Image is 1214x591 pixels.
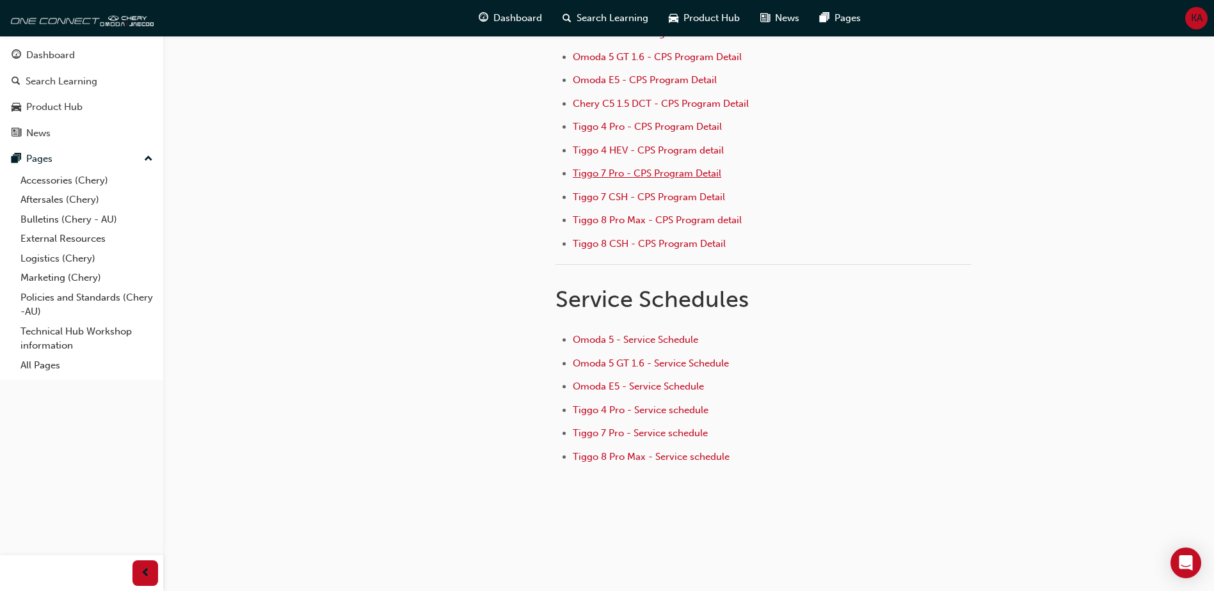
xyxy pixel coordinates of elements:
div: Dashboard [26,48,75,63]
span: car-icon [669,10,678,26]
span: Dashboard [493,11,542,26]
div: Search Learning [26,74,97,89]
a: Omoda E5 - CPS Program Detail [573,74,717,86]
span: search-icon [563,10,571,26]
div: Pages [26,152,52,166]
div: News [26,126,51,141]
a: Omoda E5 - Service Schedule [573,381,704,392]
a: Omoda 5 GT 1.6 - Service Schedule [573,358,729,369]
a: Tiggo 8 CSH - CPS Program Detail [573,238,726,249]
a: Logistics (Chery) [15,249,158,269]
div: Product Hub [26,100,83,114]
a: All Pages [15,356,158,375]
div: Open Intercom Messenger [1170,548,1201,578]
a: Aftersales (Chery) [15,190,158,210]
span: pages-icon [12,154,21,165]
span: prev-icon [141,565,150,581]
a: Technical Hub Workshop information [15,322,158,356]
a: Tiggo 8 Pro Max - Service schedule [573,451,730,462]
span: news-icon [760,10,770,26]
span: Pages [835,11,861,26]
button: Pages [5,147,158,171]
span: Product Hub [683,11,740,26]
a: news-iconNews [750,5,810,31]
a: car-iconProduct Hub [659,5,750,31]
a: Product Hub [5,95,158,119]
span: car-icon [12,102,21,113]
a: News [5,122,158,145]
span: news-icon [12,128,21,139]
a: Chery C5 1.5 DCT - CPS Program Detail [573,98,749,109]
a: Marketing (Chery) [15,268,158,288]
a: Dashboard [5,43,158,67]
span: Service Schedules [555,285,749,313]
span: search-icon [12,76,20,88]
button: KA [1185,7,1208,29]
a: Search Learning [5,70,158,93]
a: Tiggo 4 HEV - CPS Program detail [573,145,724,156]
a: Accessories (Chery) [15,171,158,191]
a: Omoda 5 - Service Schedule [573,334,698,345]
span: News [775,11,799,26]
span: pages-icon [820,10,829,26]
a: Tiggo 7 Pro - Service schedule [573,427,708,439]
span: up-icon [144,151,153,168]
a: External Resources [15,229,158,249]
a: pages-iconPages [810,5,871,31]
a: Tiggo 4 Pro - Service schedule [573,404,708,416]
a: Tiggo 7 Pro - CPS Program Detail [573,168,721,179]
a: Omoda 5 GT 1.6 - CPS Program Detail [573,51,742,63]
a: search-iconSearch Learning [552,5,659,31]
a: guage-iconDashboard [468,5,552,31]
img: oneconnect [6,5,154,31]
a: Policies and Standards (Chery -AU) [15,288,158,322]
a: Tiggo 8 Pro Max - CPS Program detail [573,214,742,226]
a: Bulletins (Chery - AU) [15,210,158,230]
span: guage-icon [479,10,488,26]
a: Tiggo 7 CSH - CPS Program Detail [573,191,725,203]
span: Search Learning [577,11,648,26]
span: KA [1191,11,1202,26]
button: DashboardSearch LearningProduct HubNews [5,41,158,147]
a: Tiggo 4 Pro - CPS Program Detail [573,121,722,132]
span: guage-icon [12,50,21,61]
